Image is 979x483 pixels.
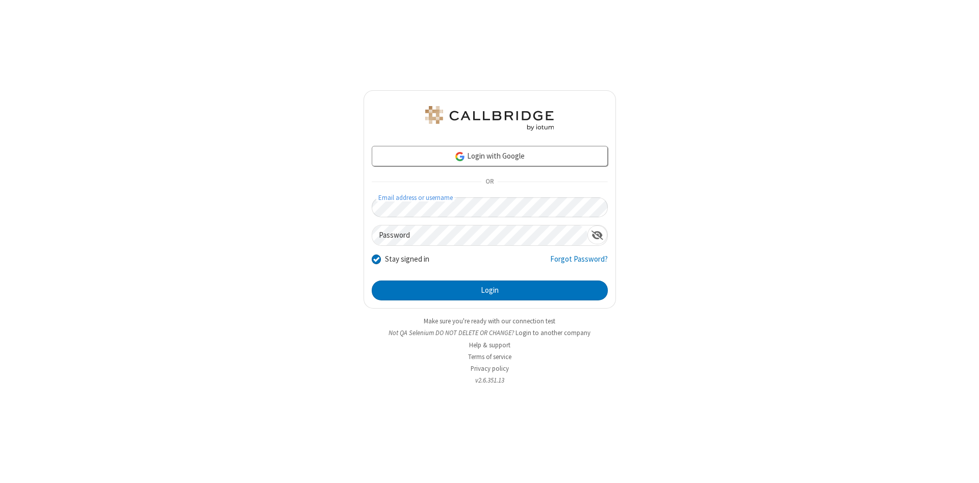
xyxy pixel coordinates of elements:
button: Login to another company [516,328,590,338]
input: Password [372,225,587,245]
img: google-icon.png [454,151,466,162]
input: Email address or username [372,197,608,217]
a: Login with Google [372,146,608,166]
label: Stay signed in [385,253,429,265]
a: Privacy policy [471,364,509,373]
li: Not QA Selenium DO NOT DELETE OR CHANGE? [364,328,616,338]
div: Show password [587,225,607,244]
img: QA Selenium DO NOT DELETE OR CHANGE [423,106,556,131]
button: Login [372,281,608,301]
span: OR [481,175,498,189]
a: Help & support [469,341,510,349]
li: v2.6.351.13 [364,375,616,385]
a: Forgot Password? [550,253,608,273]
a: Make sure you're ready with our connection test [424,317,555,325]
a: Terms of service [468,352,511,361]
